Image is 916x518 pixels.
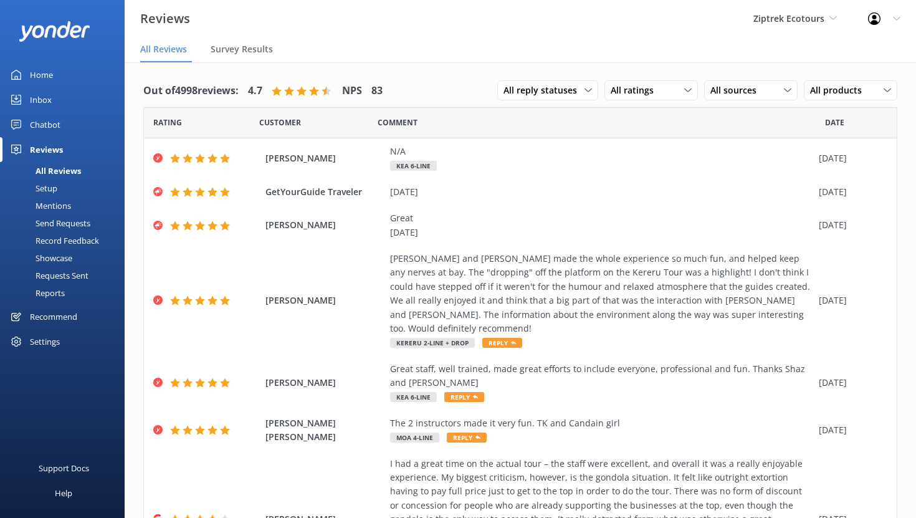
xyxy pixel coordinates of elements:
[7,180,57,197] div: Setup
[819,218,881,232] div: [DATE]
[7,162,125,180] a: All Reviews
[7,232,99,249] div: Record Feedback
[371,83,383,99] h4: 83
[259,117,301,128] span: Date
[7,267,125,284] a: Requests Sent
[265,151,384,165] span: [PERSON_NAME]
[7,249,125,267] a: Showcase
[7,197,125,214] a: Mentions
[7,232,125,249] a: Record Feedback
[211,43,273,55] span: Survey Results
[482,338,522,348] span: Reply
[30,329,60,354] div: Settings
[7,197,71,214] div: Mentions
[447,433,487,443] span: Reply
[140,43,187,55] span: All Reviews
[390,338,475,348] span: Kereru 2-Line + Drop
[444,392,484,402] span: Reply
[819,294,881,307] div: [DATE]
[265,218,384,232] span: [PERSON_NAME]
[248,83,262,99] h4: 4.7
[7,249,72,267] div: Showcase
[7,284,125,302] a: Reports
[30,137,63,162] div: Reviews
[30,304,77,329] div: Recommend
[378,117,417,128] span: Question
[265,294,384,307] span: [PERSON_NAME]
[753,12,824,24] span: Ziptrek Ecotours
[30,112,60,137] div: Chatbot
[55,481,72,506] div: Help
[7,180,125,197] a: Setup
[390,145,813,158] div: N/A
[710,84,764,97] span: All sources
[390,185,813,199] div: [DATE]
[819,185,881,199] div: [DATE]
[7,214,90,232] div: Send Requests
[390,362,813,390] div: Great staff, well trained, made great efforts to include everyone, professional and fun. Thanks S...
[143,83,239,99] h4: Out of 4998 reviews:
[390,211,813,239] div: Great [DATE]
[265,416,384,444] span: [PERSON_NAME] [PERSON_NAME]
[7,214,125,232] a: Send Requests
[7,284,65,302] div: Reports
[39,456,89,481] div: Support Docs
[810,84,869,97] span: All products
[153,117,182,128] span: Date
[825,117,844,128] span: Date
[819,423,881,437] div: [DATE]
[30,62,53,87] div: Home
[390,252,813,335] div: [PERSON_NAME] and [PERSON_NAME] made the whole experience so much fun, and helped keep any nerves...
[265,376,384,390] span: [PERSON_NAME]
[7,267,88,284] div: Requests Sent
[390,416,813,430] div: The 2 instructors made it very fun. TK and Candain girl
[390,161,437,171] span: Kea 6-Line
[30,87,52,112] div: Inbox
[265,185,384,199] span: GetYourGuide Traveler
[342,83,362,99] h4: NPS
[390,433,439,443] span: Moa 4-Line
[819,151,881,165] div: [DATE]
[503,84,584,97] span: All reply statuses
[140,9,190,29] h3: Reviews
[7,162,81,180] div: All Reviews
[611,84,661,97] span: All ratings
[390,392,437,402] span: Kea 6-Line
[819,376,881,390] div: [DATE]
[19,21,90,42] img: yonder-white-logo.png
